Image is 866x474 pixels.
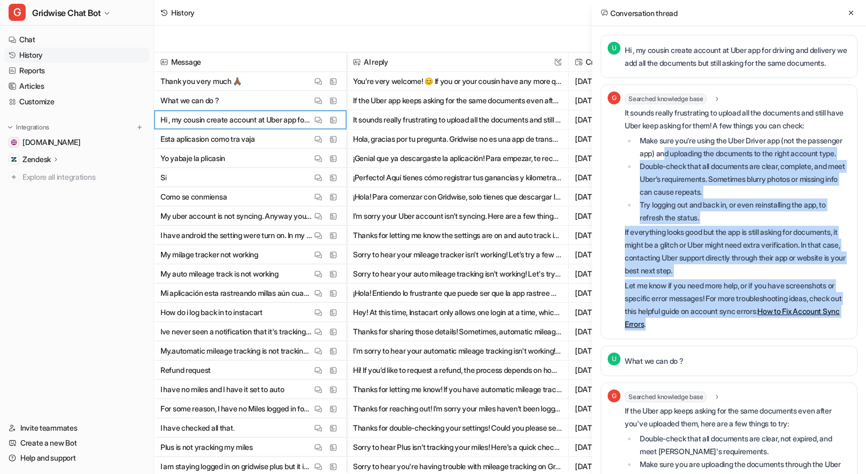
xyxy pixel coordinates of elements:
[4,421,149,435] a: Invite teammates
[4,79,149,94] a: Articles
[160,110,312,129] p: Hi , my cousin create account at Uber app for driving and delivery we add all the documents but s...
[573,438,660,457] span: [DATE] 4:45PM
[160,226,312,245] p: I have android the setting were turn on. In my app auto track was turn on. It keeps tracking with...
[11,156,17,163] img: Zendesk
[4,450,149,465] a: Help and support
[608,353,620,365] span: U
[160,245,258,264] p: My milage tracker not working
[353,149,562,168] button: ¡Genial que ya descargaste la aplicación! Para empezar, te recomiendo lo siguiente: 1. Abre la ap...
[573,207,660,226] span: [DATE] 9:58AM
[353,284,562,303] button: ¡Hola! Entiendo lo frustrante que puede ser que la app rastree millas cuando no estás manejando. ...
[353,207,562,226] button: I’m sorry your Uber account isn’t syncing. Here are a few things you can try to resolve the issue...
[601,7,678,19] h2: Conversation thread
[573,52,660,72] span: Created at
[573,72,660,91] span: [DATE] 1:38PM
[637,134,850,160] li: Make sure you’re using the Uber Driver app (not the passenger app) and uploading the documents to...
[4,135,149,150] a: gridwise.io[DOMAIN_NAME]
[353,245,562,264] button: Sorry to hear your mileage tracker isn't working! Let’s try a few quick steps to help troubleshoo...
[573,245,660,264] span: [DATE] 9:12AM
[160,149,225,168] p: Yo yabaje la plicasin
[32,5,101,20] span: Gridwise Chat Bot
[625,355,684,368] p: What we can do ?
[573,187,660,207] span: [DATE] 11:56AM
[353,399,562,418] button: Thanks for reaching out! I’m sorry your miles haven’t been logged for last night and [DATE]. To h...
[160,129,255,149] p: Esta aplicasion como tra vaja
[4,170,149,185] a: Explore all integrations
[353,110,562,129] button: It sounds really frustrating to upload all the documents and still have Uber keep asking for them...
[160,187,227,207] p: Como se conmiensa
[573,110,660,129] span: [DATE] 1:36PM
[573,361,660,380] span: [DATE] 11:56PM
[573,322,660,341] span: [DATE] 12:00AM
[608,389,620,402] span: G
[353,438,562,457] button: Sorry to hear Plus isn’t tracking your miles! Here’s a quick checklist to help get things working...
[353,264,562,284] button: Sorry to hear your auto mileage tracking isn't working! Let's try a few quick steps to troublesho...
[160,168,166,187] p: Si
[158,52,342,72] span: Message
[136,124,143,131] img: menu_add.svg
[573,303,660,322] span: [DATE] 4:47AM
[22,169,145,186] span: Explore all integrations
[625,392,707,402] span: Searched knowledge base
[4,94,149,109] a: Customize
[573,418,660,438] span: [DATE] 4:46PM
[625,404,850,430] p: If the Uber app keeps asking for the same documents even after you've uploaded them, here are a f...
[160,72,242,91] p: Thank you very much 🙏🏾
[353,129,562,149] button: Hola, gracias por tu pregunta. Gridwise no es una app de transporte como Uber o Lyft. Es una apli...
[353,187,562,207] button: ¡Hola! Para comenzar con Gridwise, solo tienes que descargar la app y seguir los pasos de configu...
[573,284,660,303] span: [DATE] 8:30AM
[625,226,850,277] p: If everything looks good but the app is still asking for documents, it might be a glitch or Uber ...
[22,137,80,148] span: [DOMAIN_NAME]
[625,307,840,328] a: How to Fix Account Sync Errors
[625,44,850,70] p: Hi , my cousin create account at Uber app for driving and delivery we add all the documents but s...
[4,48,149,63] a: History
[160,380,285,399] p: I have no miles and I have it set to auto
[353,226,562,245] button: Thanks for letting me know the settings are on and auto track is enabled! If your mileage tracker...
[573,341,660,361] span: [DATE] 11:58PM
[160,399,312,418] p: For some reason, I have no Miles logged in for last night and [DATE]. I haven’t sent the auto
[160,284,312,303] p: Mi aplicación esta rastreando millas aún cuando no me encuentro manejando
[9,4,26,21] span: G
[608,42,620,55] span: U
[160,341,312,361] p: My.automatic mileage tracking is not tracking my miles.
[160,303,263,322] p: How do i log back in to instacart
[353,380,562,399] button: Thanks for letting me know! If you have automatic mileage tracking set but no miles are being rec...
[573,129,660,149] span: [DATE] 12:15PM
[351,52,564,72] span: AI reply
[573,380,660,399] span: [DATE] 5:33PM
[4,122,52,133] button: Integrations
[625,94,707,104] span: Searched knowledge base
[160,438,253,457] p: Plus is not yracking my miles
[11,139,17,146] img: gridwise.io
[637,198,850,224] li: Try logging out and back in, or even reinstalling the app, to refresh the status.
[353,168,562,187] button: ¡Perfecto! Aquí tienes cómo registrar tus ganancias y kilometraje en Gridwise: Cómo registrar tus...
[573,91,660,110] span: [DATE] 1:36PM
[160,264,279,284] p: My auto mileage track is not working
[6,124,14,131] img: expand menu
[353,418,562,438] button: Thanks for double-checking your settings! Could you please send me a screenshot of your mileage t...
[625,279,850,331] p: Let me know if you need more help, or if you have screenshots or specific error messages! For mor...
[4,32,149,47] a: Chat
[353,91,562,110] button: If the Uber app keeps asking for the same documents even after you've uploaded them, here are a f...
[637,432,850,458] li: Double-check that all documents are clear, not expired, and meet [PERSON_NAME]'s requirements.
[353,361,562,380] button: Hi! If you’d like to request a refund, the process depends on how you purchased your Gridwise sub...
[160,418,234,438] p: I have checked all that.
[625,106,850,132] p: It sounds really frustrating to upload all the documents and still have Uber keep asking for them...
[573,226,660,245] span: [DATE] 9:16AM
[4,435,149,450] a: Create a new Bot
[171,7,195,18] div: History
[573,399,660,418] span: [DATE] 5:32PM
[353,341,562,361] button: I'm sorry to hear your automatic mileage tracking isn't working! To help troubleshoot, could you ...
[160,322,312,341] p: Ive never seen a notification that it's tracking but [DATE] it tracked all my miles just fine. I ...
[353,303,562,322] button: Hey! At this time, Instacart only allows one login at a time, which means logging in to Instacart...
[9,172,19,182] img: explore all integrations
[608,91,620,104] span: G
[353,322,562,341] button: Thanks for sharing those details! Sometimes, automatic mileage tracking can be affected by device...
[22,154,51,165] p: Zendesk
[573,168,660,187] span: [DATE] 11:58AM
[573,264,660,284] span: [DATE] 9:10AM
[160,361,211,380] p: Refund request
[16,123,49,132] p: Integrations
[353,72,562,91] button: You’re very welcome! 😊 If you or your cousin have any more questions, feel free to ask anytime. G...
[637,160,850,198] li: Double-check that all documents are clear, complete, and meet Uber’s requirements. Sometimes blur...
